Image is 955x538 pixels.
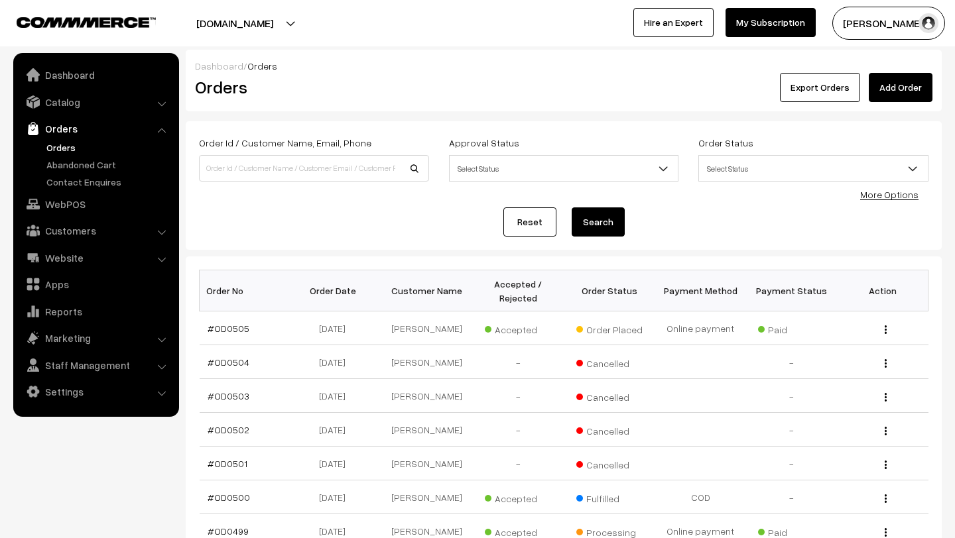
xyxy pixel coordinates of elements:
span: Cancelled [576,353,643,370]
td: - [473,379,564,413]
img: user [919,13,938,33]
td: [PERSON_NAME] [381,345,472,379]
td: [DATE] [290,311,381,345]
td: - [746,413,837,447]
td: [PERSON_NAME] [381,480,472,514]
img: Menu [885,325,887,334]
td: - [473,447,564,480]
span: Select Status [698,155,928,182]
td: COD [655,480,745,514]
a: #OD0500 [208,492,250,503]
a: Customers [17,219,174,242]
a: #OD0499 [208,525,249,537]
a: More Options [860,189,919,200]
td: [PERSON_NAME] [381,311,472,345]
a: My Subscription [726,8,816,37]
a: WebPOS [17,192,174,216]
td: [DATE] [290,379,381,413]
span: Order Placed [576,319,643,337]
a: #OD0504 [208,356,249,368]
a: #OD0502 [208,424,249,435]
a: Dashboard [195,60,243,72]
span: Fulfilled [576,488,643,506]
a: #OD0501 [208,458,247,469]
span: Cancelled [576,455,643,472]
a: Catalog [17,90,174,114]
a: Contact Enquires [43,175,174,189]
th: Accepted / Rejected [473,270,564,311]
a: Add Order [869,73,932,102]
td: - [746,379,837,413]
td: - [473,413,564,447]
a: #OD0503 [208,390,249,402]
button: Export Orders [780,73,860,102]
h2: Orders [195,77,428,97]
td: [PERSON_NAME] [381,379,472,413]
td: [DATE] [290,413,381,447]
th: Payment Method [655,270,745,311]
td: - [746,447,837,480]
th: Order No [200,270,290,311]
a: Dashboard [17,63,174,87]
td: [DATE] [290,345,381,379]
label: Approval Status [449,136,519,150]
a: Settings [17,380,174,403]
label: Order Status [698,136,753,150]
td: [DATE] [290,447,381,480]
a: Orders [17,117,174,140]
button: [PERSON_NAME] [832,7,945,40]
a: Reset [503,207,556,237]
td: - [746,345,837,379]
span: Cancelled [576,387,643,404]
th: Payment Status [746,270,837,311]
a: Website [17,246,174,270]
td: [PERSON_NAME] [381,447,472,480]
a: Reports [17,299,174,323]
th: Order Status [564,270,655,311]
span: Paid [758,319,824,337]
a: COMMMERCE [17,13,133,29]
button: Search [572,207,625,237]
td: - [746,480,837,514]
span: Accepted [485,319,551,337]
th: Order Date [290,270,381,311]
div: / [195,59,932,73]
th: Action [837,270,928,311]
th: Customer Name [381,270,472,311]
a: Orders [43,140,174,154]
span: Orders [247,60,277,72]
a: Apps [17,272,174,296]
span: Accepted [485,488,551,506]
span: Select Status [699,157,928,180]
a: Staff Management [17,353,174,377]
span: Cancelled [576,421,643,438]
span: Select Status [450,157,678,180]
img: Menu [885,427,887,435]
img: Menu [885,528,887,537]
label: Order Id / Customer Name, Email, Phone [199,136,371,150]
td: [PERSON_NAME] [381,413,472,447]
button: [DOMAIN_NAME] [150,7,320,40]
img: Menu [885,393,887,402]
img: Menu [885,494,887,503]
span: Select Status [449,155,679,182]
a: Marketing [17,326,174,350]
td: Online payment [655,311,745,345]
td: [DATE] [290,480,381,514]
img: COMMMERCE [17,17,156,27]
img: Menu [885,460,887,469]
input: Order Id / Customer Name / Customer Email / Customer Phone [199,155,429,182]
a: Abandoned Cart [43,158,174,172]
td: - [473,345,564,379]
a: Hire an Expert [633,8,714,37]
img: Menu [885,359,887,368]
a: #OD0505 [208,323,249,334]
